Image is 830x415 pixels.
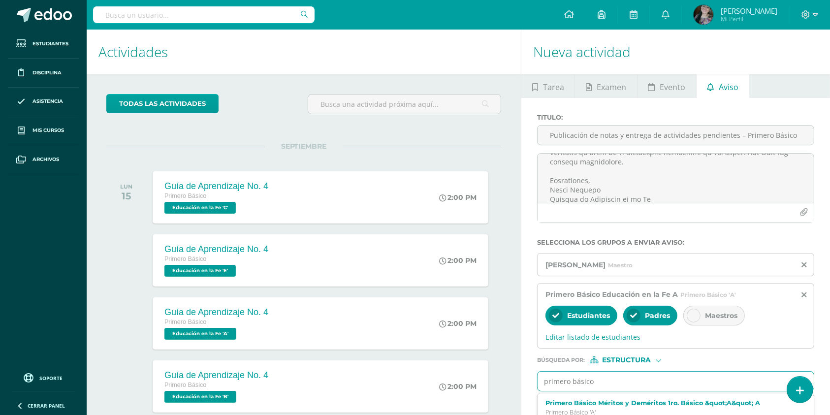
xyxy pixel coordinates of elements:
label: Selecciona los grupos a enviar aviso : [537,239,814,246]
a: Mis cursos [8,116,79,145]
a: Disciplina [8,59,79,88]
span: Educación en la Fe 'C' [164,202,236,214]
a: Evento [638,74,696,98]
img: b5ba50f65ad5dabcfd4408fb91298ba6.png [694,5,713,25]
span: Mi Perfil [721,15,777,23]
span: Asistencia [32,97,63,105]
div: [object Object] [590,356,664,363]
div: 2:00 PM [439,193,477,202]
div: Guía de Aprendizaje No. 4 [164,370,268,381]
div: Guía de Aprendizaje No. 4 [164,307,268,318]
span: SEPTIEMBRE [265,142,343,151]
span: Educación en la Fe 'E' [164,265,236,277]
span: Archivos [32,156,59,163]
div: Guía de Aprendizaje No. 4 [164,181,268,192]
textarea: Loremi dolo, sitametco adipis el seddoei: Tem incid ut la etdolore, mag aliquae adm ven quisn ex ... [538,154,814,203]
span: Editar listado de estudiantes [545,332,806,342]
span: [PERSON_NAME] [545,260,606,269]
span: Padres [645,311,670,320]
span: Educación en la Fe 'B' [164,391,236,403]
span: Soporte [40,375,63,382]
div: 2:00 PM [439,319,477,328]
span: Primero Básico [164,319,206,325]
span: [PERSON_NAME] [721,6,777,16]
a: Examen [575,74,637,98]
span: Tarea [543,75,564,99]
span: Aviso [719,75,738,99]
div: Guía de Aprendizaje No. 4 [164,244,268,255]
div: 2:00 PM [439,382,477,391]
a: Asistencia [8,88,79,117]
span: Búsqueda por : [537,357,585,363]
span: Primero Básico Educación en la Fe A [545,290,678,299]
span: Cerrar panel [28,402,65,409]
input: Busca un usuario... [93,6,315,23]
div: 2:00 PM [439,256,477,265]
span: Primero Básico [164,382,206,388]
span: Primero Básico [164,255,206,262]
span: Estructura [603,357,651,363]
input: Titulo [538,126,814,145]
span: Primero Básico 'A' [680,291,736,298]
a: Estudiantes [8,30,79,59]
label: Titulo : [537,114,814,121]
div: 15 [120,190,132,202]
a: Archivos [8,145,79,174]
span: Estudiantes [32,40,68,48]
a: Aviso [697,74,749,98]
span: Maestros [705,311,737,320]
span: Maestro [608,261,633,269]
a: Tarea [521,74,575,98]
h1: Actividades [98,30,509,74]
a: Soporte [12,371,75,384]
input: Busca una actividad próxima aquí... [308,95,501,114]
a: todas las Actividades [106,94,219,113]
label: Primero Básico Méritos y Deméritos 1ro. Básico &quot;A&quot; A [545,399,795,407]
span: Disciplina [32,69,62,77]
span: Mis cursos [32,127,64,134]
span: Educación en la Fe 'A' [164,328,236,340]
div: LUN [120,183,132,190]
h1: Nueva actividad [533,30,818,74]
span: Primero Básico [164,192,206,199]
span: Estudiantes [567,311,610,320]
input: Ej. Primero primaria [538,372,794,391]
span: Examen [597,75,626,99]
span: Evento [660,75,685,99]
